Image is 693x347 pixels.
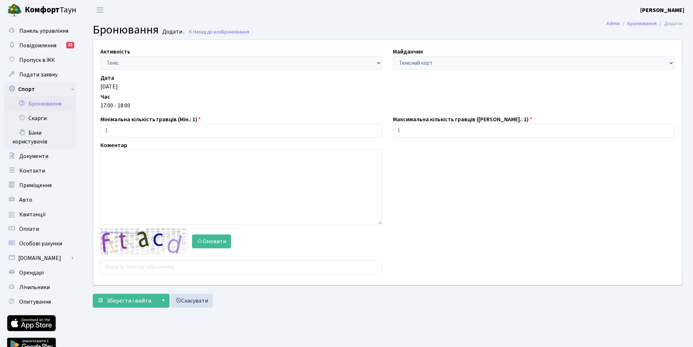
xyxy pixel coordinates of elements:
b: [PERSON_NAME] [640,6,684,14]
span: Лічильники [19,283,50,291]
a: Подати заявку [4,67,76,82]
span: Орендарі [19,269,44,277]
a: Лічильники [4,280,76,295]
a: Орендарі [4,265,76,280]
label: Дата [100,74,114,82]
a: Приміщення [4,178,76,193]
span: Приміщення [19,181,52,189]
img: logo.png [7,3,22,17]
label: Активність [100,47,130,56]
a: Бани користувачів [4,126,76,149]
a: Спорт [4,82,76,96]
label: Мінімальна кількість гравців (Мін.: 1) [100,115,201,124]
span: Пропуск в ЖК [19,56,55,64]
input: Введіть текст із зображення [100,260,382,274]
a: Бронювання [628,20,657,27]
span: Опитування [19,298,51,306]
span: Контакти [19,167,45,175]
label: Час [100,92,110,101]
div: [DATE] [100,82,674,91]
a: Скасувати [171,294,213,308]
a: Контакти [4,163,76,178]
span: Бронювання [222,28,249,35]
span: Авто [19,196,32,204]
a: Опитування [4,295,76,309]
a: Документи [4,149,76,163]
div: 17:00 - 18:00 [100,101,674,110]
span: Подати заявку [19,71,57,79]
a: Admin [606,20,620,27]
li: Додати [657,20,682,28]
a: Особові рахунки [4,236,76,251]
a: Повідомлення31 [4,38,76,53]
a: Бронювання [4,96,76,111]
a: Скарги [4,111,76,126]
a: Квитанції [4,207,76,222]
img: default [100,228,188,255]
b: Комфорт [25,4,60,16]
span: Квитанції [19,210,46,218]
a: Панель управління [4,24,76,38]
span: Документи [19,152,48,160]
span: Бронювання [93,21,159,38]
a: [DOMAIN_NAME] [4,251,76,265]
label: Коментар [100,141,127,150]
a: Оплати [4,222,76,236]
a: Пропуск в ЖК [4,53,76,67]
button: Зберегти і вийти [93,294,156,308]
span: Особові рахунки [19,240,62,248]
span: Таун [25,4,76,16]
label: Майданчик [393,47,423,56]
a: Назад до всіхБронювання [188,28,249,35]
label: Максимальна кількість гравців ([PERSON_NAME].: 1) [393,115,532,124]
span: Оплати [19,225,39,233]
button: Переключити навігацію [91,4,109,16]
span: Зберегти і вийти [107,297,151,305]
a: [PERSON_NAME] [640,6,684,15]
nav: breadcrumb [596,16,693,31]
span: Панель управління [19,27,68,35]
span: Повідомлення [19,42,56,50]
small: Додати . [161,28,184,35]
div: 31 [66,42,74,48]
button: Оновити [192,234,231,248]
a: Авто [4,193,76,207]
